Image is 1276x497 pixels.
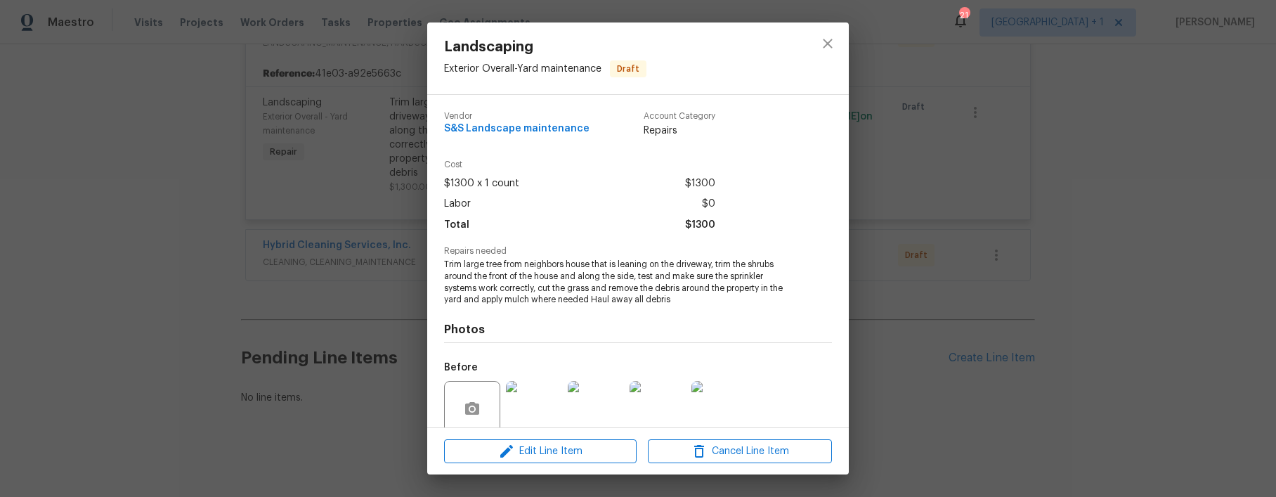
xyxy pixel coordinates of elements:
[702,194,715,214] span: $0
[644,124,715,138] span: Repairs
[959,8,969,22] div: 21
[444,439,637,464] button: Edit Line Item
[448,443,632,460] span: Edit Line Item
[444,259,793,306] span: Trim large tree from neighbors house that is leaning on the driveway, trim the shrubs around the ...
[648,439,832,464] button: Cancel Line Item
[444,39,646,55] span: Landscaping
[611,62,645,76] span: Draft
[444,112,590,121] span: Vendor
[444,194,471,214] span: Labor
[444,363,478,373] h5: Before
[644,112,715,121] span: Account Category
[444,160,715,169] span: Cost
[444,64,601,74] span: Exterior Overall - Yard maintenance
[652,443,828,460] span: Cancel Line Item
[444,174,519,194] span: $1300 x 1 count
[811,27,845,60] button: close
[444,124,590,134] span: S&S Landscape maintenance
[685,174,715,194] span: $1300
[444,323,832,337] h4: Photos
[685,215,715,235] span: $1300
[444,215,469,235] span: Total
[444,247,832,256] span: Repairs needed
